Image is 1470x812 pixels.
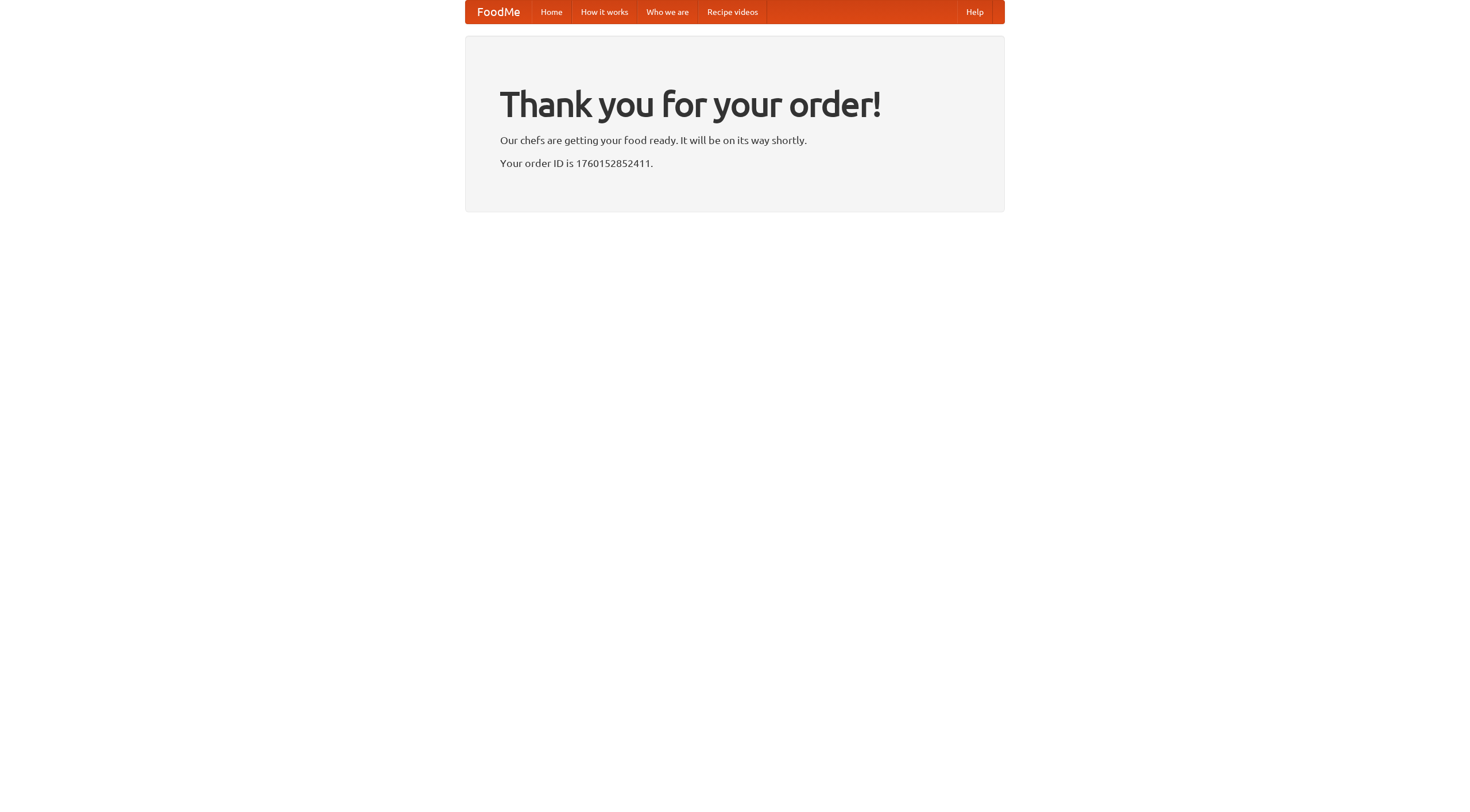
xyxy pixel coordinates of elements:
a: Who we are [637,1,698,24]
p: Your order ID is 1760152852411. [500,154,970,172]
p: Our chefs are getting your food ready. It will be on its way shortly. [500,131,970,149]
a: Recipe videos [698,1,767,24]
a: Home [532,1,572,24]
a: How it works [572,1,637,24]
a: Help [957,1,993,24]
h1: Thank you for your order! [500,76,970,131]
a: FoodMe [466,1,532,24]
